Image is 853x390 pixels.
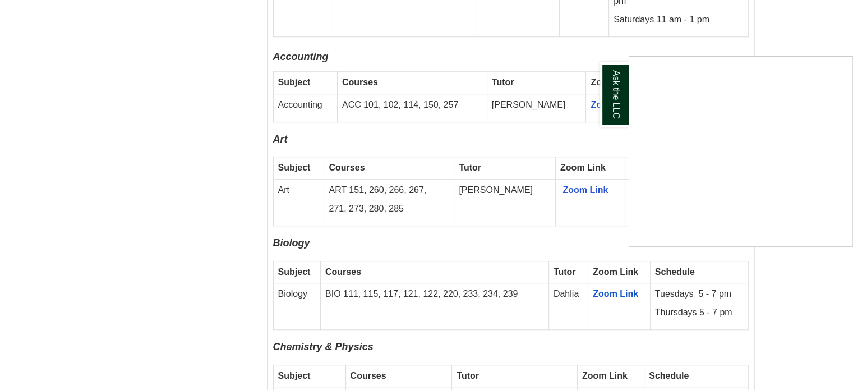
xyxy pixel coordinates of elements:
strong: Tutor [457,371,479,380]
div: Ask the LLC [629,56,853,247]
iframe: Chat Widget [629,57,852,246]
td: Art [273,180,324,226]
strong: Courses [325,267,361,277]
strong: Subject [278,163,311,172]
strong: Subject [278,371,311,380]
strong: Zoom Link [593,267,638,277]
strong: Courses [342,77,378,87]
a: Zoom Link [562,185,608,195]
span: Biology [273,237,310,249]
strong: Schedule [655,267,695,277]
td: [PERSON_NAME] [487,94,586,122]
a: Zoom Link [593,289,638,299]
strong: Zoom Link [582,371,628,380]
strong: Zoom Link [591,77,636,87]
strong: Courses [329,163,365,172]
strong: Courses [351,371,386,380]
td: Dahlia [548,283,588,330]
strong: Subject [278,77,311,87]
strong: Tutor [459,163,481,172]
td: Biology [273,283,320,330]
a: Ask the LLC [600,62,629,127]
td: BIO 111, 115, 117, 121, 122, 220, 233, 234, 239 [320,283,548,330]
p: ART 151, 260, 266, 267, [329,184,449,197]
td: Accounting [273,94,337,122]
td: [PERSON_NAME] [454,180,556,226]
strong: Tutor [492,77,514,87]
span: Art [273,134,288,145]
strong: Subject [278,267,311,277]
strong: Tutor [554,267,576,277]
a: Zoom Link [591,100,636,109]
p: Thursdays 5 - 7 pm [655,306,744,319]
span: Chemistry & Physics [273,341,374,352]
strong: Zoom Link [560,163,606,172]
p: Saturdays 11 am - 1 pm [614,13,743,26]
strong: Schedule [649,371,689,380]
p: Tuesdays 5 - 7 pm [655,288,744,301]
p: ACC 101, 102, 114, 150, 257 [342,99,482,112]
span: Accounting [273,51,329,62]
p: 271, 273, 280, 285 [329,203,449,215]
